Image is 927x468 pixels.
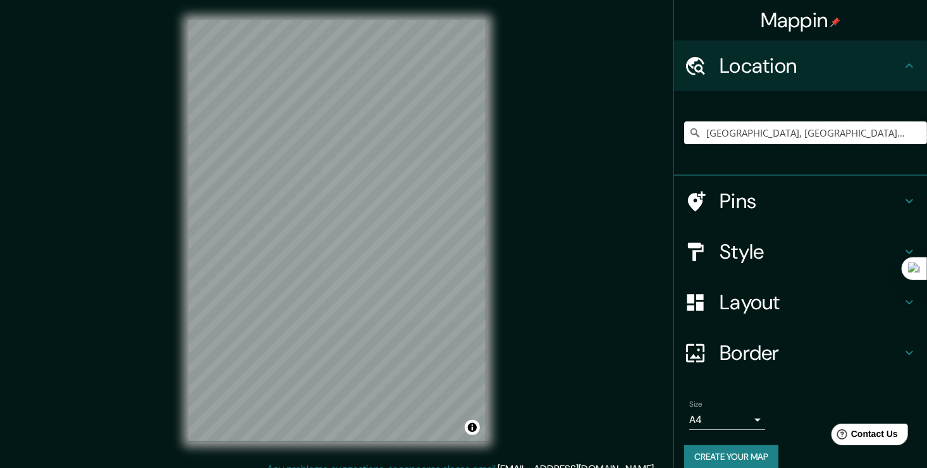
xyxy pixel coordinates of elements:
[720,188,902,214] h4: Pins
[761,8,841,33] h4: Mappin
[674,277,927,328] div: Layout
[674,226,927,277] div: Style
[188,20,486,441] canvas: Map
[830,17,840,27] img: pin-icon.png
[689,399,703,410] label: Size
[674,40,927,91] div: Location
[674,328,927,378] div: Border
[720,340,902,366] h4: Border
[720,239,902,264] h4: Style
[720,290,902,315] h4: Layout
[814,419,913,454] iframe: Help widget launcher
[720,53,902,78] h4: Location
[674,176,927,226] div: Pins
[465,420,480,435] button: Toggle attribution
[689,410,765,430] div: A4
[684,121,927,144] input: Pick your city or area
